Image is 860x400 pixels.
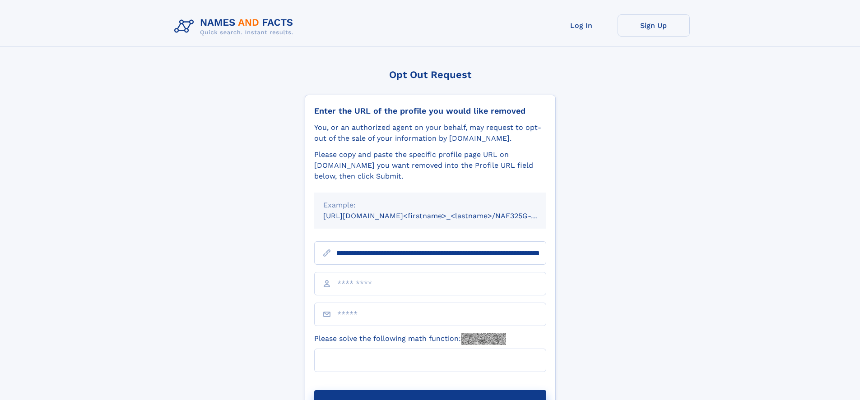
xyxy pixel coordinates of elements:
[314,149,546,182] div: Please copy and paste the specific profile page URL on [DOMAIN_NAME] you want removed into the Pr...
[545,14,618,37] a: Log In
[323,211,563,220] small: [URL][DOMAIN_NAME]<firstname>_<lastname>/NAF325G-xxxxxxxx
[314,122,546,144] div: You, or an authorized agent on your behalf, may request to opt-out of the sale of your informatio...
[314,333,506,345] label: Please solve the following math function:
[314,106,546,116] div: Enter the URL of the profile you would like removed
[305,69,556,80] div: Opt Out Request
[171,14,301,39] img: Logo Names and Facts
[618,14,690,37] a: Sign Up
[323,200,537,211] div: Example:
